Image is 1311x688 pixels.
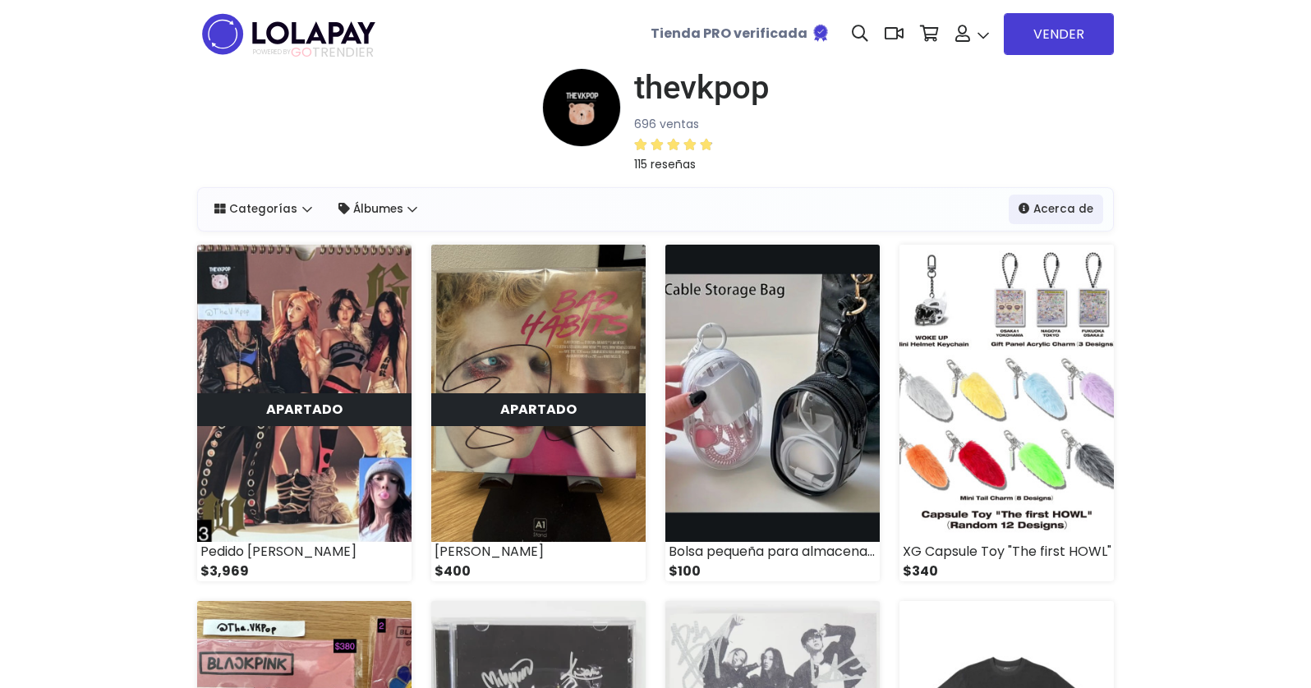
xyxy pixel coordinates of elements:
div: [PERSON_NAME] [431,542,646,562]
a: 115 reseñas [634,134,769,174]
b: Tienda PRO verificada [651,24,807,43]
div: $3,969 [197,562,412,581]
div: Sólo tu puedes verlo en tu tienda [431,393,646,426]
a: Álbumes [329,195,428,224]
div: XG Capsule Toy "The first HOWL" [899,542,1114,562]
img: Tienda verificada [811,23,830,43]
a: APARTADO [PERSON_NAME] $400 [431,245,646,581]
img: logo [197,8,380,60]
div: $100 [665,562,880,581]
span: POWERED BY [253,48,291,57]
div: $340 [899,562,1114,581]
img: small_1754889516459.png [197,245,412,542]
a: Categorías [205,195,322,224]
div: $400 [431,562,646,581]
div: Sólo tu puedes verlo en tu tienda [197,393,412,426]
span: TRENDIER [253,45,374,60]
div: Bolsa pequeña para almacenamiento [665,542,880,562]
a: thevkpop [621,68,769,108]
img: small_1756354420179.jpeg [665,245,880,542]
div: Pedido [PERSON_NAME] [197,542,412,562]
a: Bolsa pequeña para almacenamiento $100 [665,245,880,581]
a: VENDER [1004,13,1114,55]
div: 4.9 / 5 [634,135,713,154]
a: APARTADO Pedido [PERSON_NAME] $3,969 [197,245,412,581]
small: 115 reseñas [634,156,696,172]
small: 696 ventas [634,116,699,132]
a: XG Capsule Toy "The first HOWL" $340 [899,245,1114,581]
span: GO [291,43,312,62]
h1: thevkpop [634,68,769,108]
img: small_1756344263540.jpeg [899,245,1114,542]
a: Acerca de [1009,195,1103,224]
img: small_1739296335135.jpeg [431,245,646,542]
